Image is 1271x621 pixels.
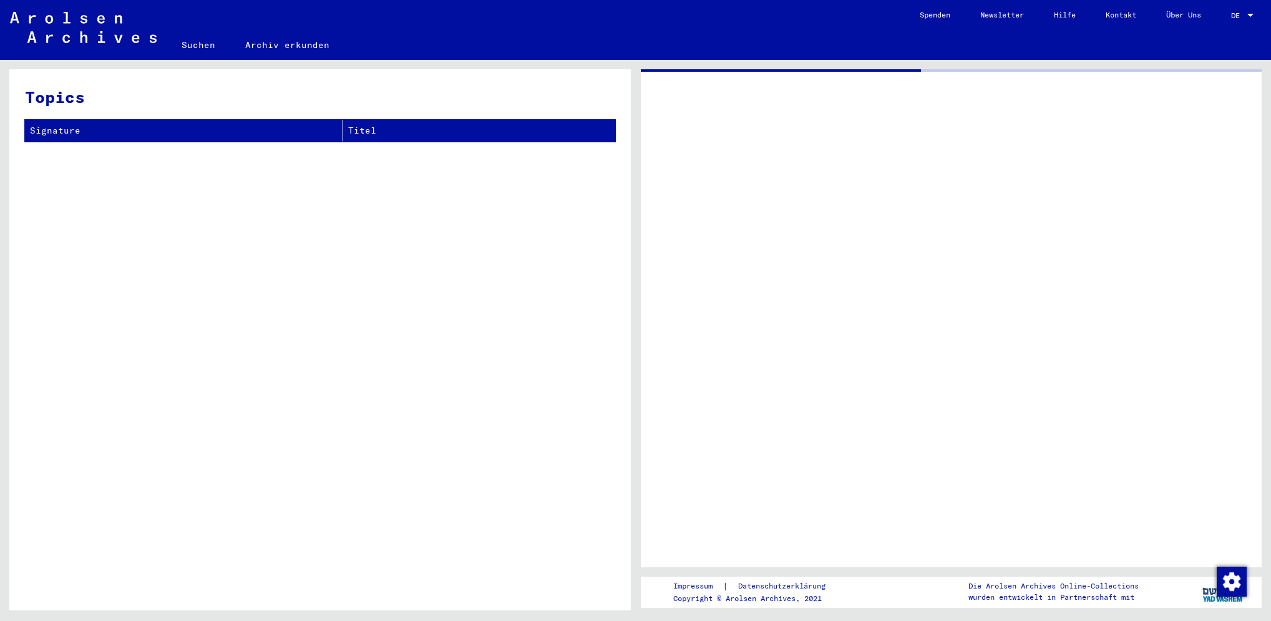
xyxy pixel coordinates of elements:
[673,593,840,604] p: Copyright © Arolsen Archives, 2021
[1231,11,1245,20] span: DE
[167,30,230,60] a: Suchen
[968,592,1139,603] p: wurden entwickelt in Partnerschaft mit
[343,120,615,142] th: Titel
[673,580,840,593] div: |
[1217,567,1247,597] img: Zustimmung ändern
[968,580,1139,592] p: Die Arolsen Archives Online-Collections
[25,85,615,109] h3: Topics
[728,580,840,593] a: Datenschutzerklärung
[25,120,343,142] th: Signature
[1216,566,1246,596] div: Zustimmung ändern
[673,580,723,593] a: Impressum
[10,12,157,43] img: Arolsen_neg.svg
[1200,576,1247,607] img: yv_logo.png
[230,30,344,60] a: Archiv erkunden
